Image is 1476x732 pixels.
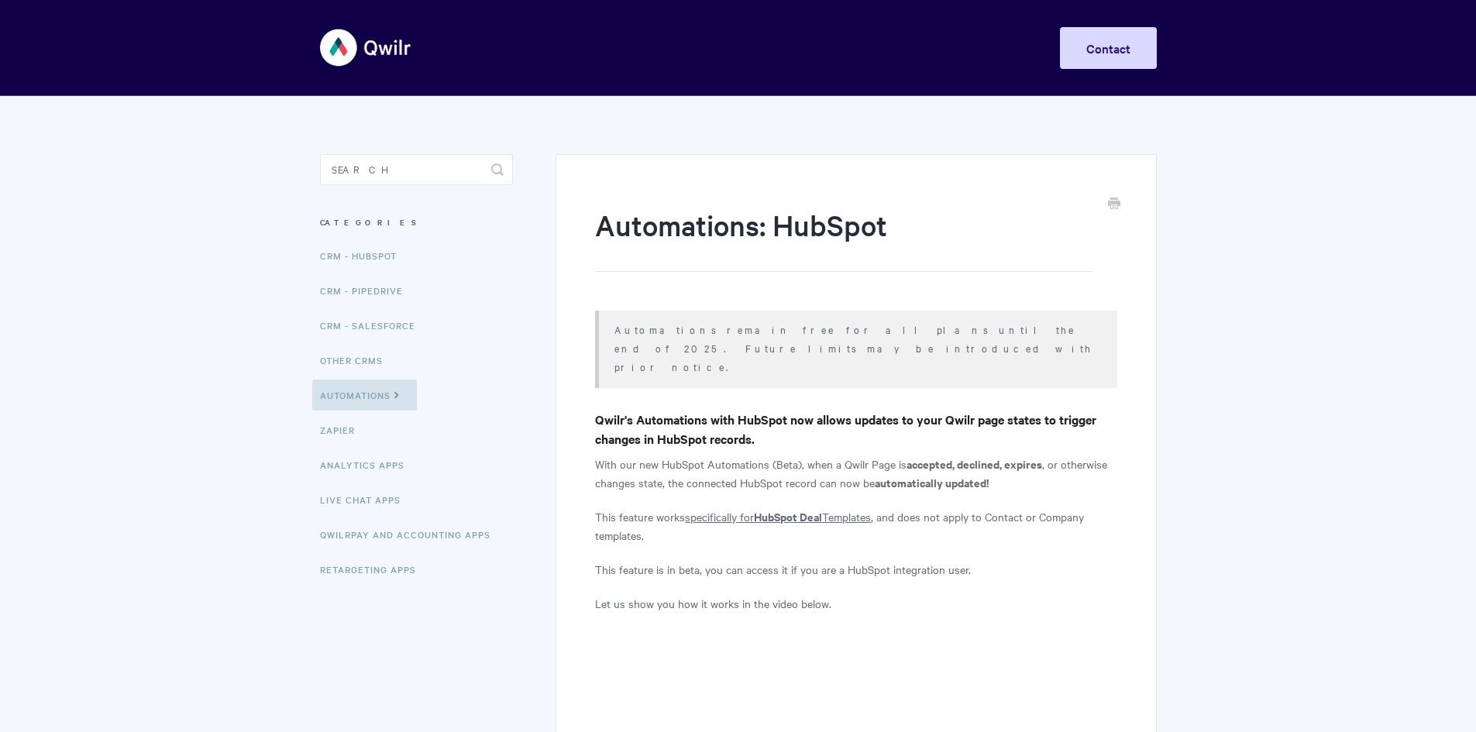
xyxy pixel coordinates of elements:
[320,449,416,480] a: Analytics Apps
[320,519,502,550] a: QwilrPay and Accounting Apps
[595,455,1116,492] p: With our new HubSpot Automations (Beta), when a Qwilr Page is , or otherwise changes state, the c...
[1060,27,1157,69] a: Contact
[320,208,513,236] h3: Categories
[320,554,428,585] a: Retargeting Apps
[1108,196,1120,213] a: Print this Article
[320,345,394,376] a: Other CRMs
[822,509,871,524] u: Templates
[595,507,1116,545] p: This feature works , and does not apply to Contact or Company templates.
[320,275,415,306] a: CRM - Pipedrive
[907,455,1042,472] b: accepted, declined, expires
[320,19,412,77] img: Qwilr Help Center
[595,410,1116,448] h4: Qwilr's Automations with HubSpot now allows updates to your Qwilr page states to trigger changes ...
[320,310,427,341] a: CRM - Salesforce
[875,474,989,490] b: automatically updated!
[595,205,1093,272] h1: Automations: HubSpot
[320,414,366,445] a: Zapier
[595,594,1116,613] p: Let us show you how it works in the video below.
[312,380,417,411] a: Automations
[320,240,408,271] a: CRM - HubSpot
[614,320,1097,376] p: Automations remain free for all plans until the end of 2025. Future limits may be introduced with...
[320,484,412,515] a: Live Chat Apps
[595,560,1116,579] p: This feature is in beta, you can access it if you are a HubSpot integration user.
[754,508,822,524] b: HubSpot Deal
[320,154,513,185] input: Search
[685,509,754,524] u: specifically for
